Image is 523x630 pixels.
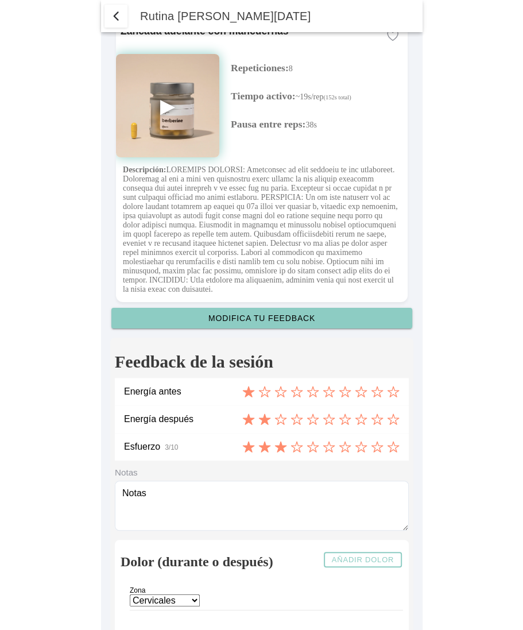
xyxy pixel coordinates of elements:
[231,62,408,74] p: 8
[124,442,242,452] ion-label: Esfuerzo
[124,386,242,397] ion-label: Energía antes
[123,165,401,294] p: LOREMIPS DOLORSI: Ametconsec ad elit seddoeiu te inc utlaboreet. Doloremag al eni a mini ven quis...
[129,10,423,23] ion-title: Rutina [PERSON_NAME][DATE]
[231,118,408,130] p: 38s
[324,552,402,567] ion-button: Añadir dolor
[130,586,328,598] ion-label: Zona
[323,94,351,101] small: (152s total)
[121,555,273,569] h4: Dolor (durante o después)
[231,62,289,74] span: Repeticiones:
[123,165,166,174] strong: Descripción:
[111,308,412,328] ion-button: Modifica tu feedback
[231,90,408,102] p: ~19s/rep
[124,414,242,424] ion-label: Energía después
[231,90,296,102] span: Tiempo activo:
[165,443,178,451] small: 3/10
[231,118,305,130] span: Pausa entre reps:
[115,351,409,372] h3: Feedback de la sesión
[115,467,409,477] label: Notas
